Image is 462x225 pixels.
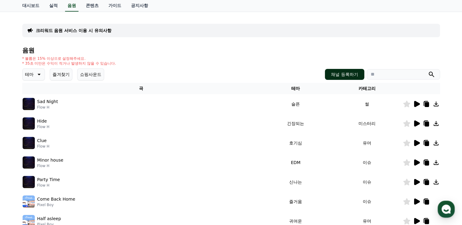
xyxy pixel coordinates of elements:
[19,184,23,188] span: 홈
[2,174,40,190] a: 홈
[37,98,58,105] p: Sad Night
[331,83,403,94] th: 카테고리
[37,124,49,129] p: Flow H
[79,174,117,190] a: 설정
[260,114,331,133] td: 긴장되는
[22,68,45,80] button: 테마
[23,156,35,169] img: music
[37,216,61,222] p: Half asleep
[37,137,47,144] p: Clue
[22,56,116,61] p: * 볼륨은 15% 이상으로 설정해주세요.
[23,195,35,208] img: music
[260,83,331,94] th: 테마
[325,69,364,80] button: 채널 등록하기
[37,177,60,183] p: Party Time
[22,83,260,94] th: 곡
[23,176,35,188] img: music
[25,70,34,79] p: 테마
[56,184,63,189] span: 대화
[37,202,75,207] p: Pixel Boy
[23,98,35,110] img: music
[36,27,111,34] a: 크리워드 음원 서비스 이용 시 유의사항
[331,192,403,211] td: 이슈
[260,94,331,114] td: 슬픈
[22,47,440,54] h4: 음원
[37,144,49,149] p: Flow H
[77,68,104,80] button: 쇼핑사운드
[331,94,403,114] td: 썰
[331,114,403,133] td: 미스터리
[37,105,58,110] p: Flow H
[260,192,331,211] td: 즐거움
[23,137,35,149] img: music
[40,174,79,190] a: 대화
[260,172,331,192] td: 신나는
[331,153,403,172] td: 이슈
[37,163,64,168] p: Flow H
[37,183,60,188] p: Flow H
[37,157,64,163] p: Minor house
[331,172,403,192] td: 이슈
[260,133,331,153] td: 호기심
[50,68,72,80] button: 즐겨찾기
[37,196,75,202] p: Come Back Home
[23,117,35,130] img: music
[260,153,331,172] td: EDM
[94,184,102,188] span: 설정
[37,118,47,124] p: Hide
[22,61,116,66] p: * 35초 미만은 수익이 적거나 발생하지 않을 수 있습니다.
[331,133,403,153] td: 유머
